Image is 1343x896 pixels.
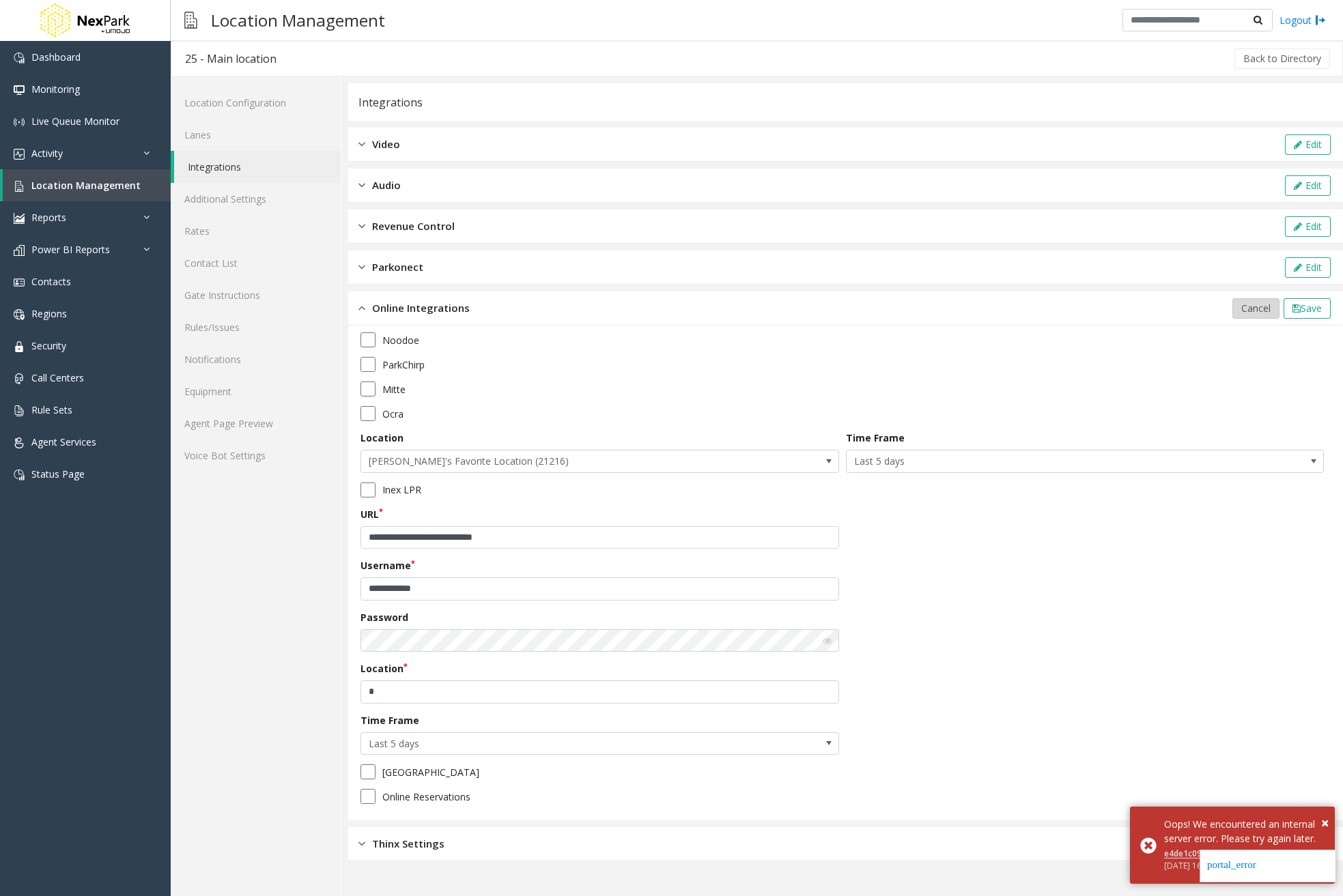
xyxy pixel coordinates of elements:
[14,405,25,416] img: 'icon'
[171,215,341,247] a: Rates
[31,50,81,63] span: Dashboard
[358,836,365,852] img: closed
[14,341,25,352] img: 'icon'
[358,259,365,275] img: closed
[361,450,743,472] span: [PERSON_NAME]'s Favorite Location (21216)
[361,610,408,624] label: Password
[361,661,408,676] label: Location
[185,50,277,68] div: 25 - Main location
[14,277,25,288] img: 'icon'
[358,300,365,316] img: opened
[204,3,392,37] h3: Location Management
[1164,848,1310,859] a: e4de1c09bcb08f2dc546a02abff36bbd
[382,765,479,779] label: [GEOGRAPHIC_DATA]
[171,183,341,215] a: Additional Settings
[372,177,401,193] span: Audio
[1284,298,1331,319] button: Save
[1164,817,1325,846] div: Oops! We encountered an internal server error. Please try again later.
[14,469,25,480] img: 'icon'
[3,169,171,201] a: Location Management
[358,218,365,234] img: closed
[382,333,419,347] label: Noodoe
[1241,302,1271,315] span: Cancel
[1280,13,1326,27] a: Logout
[171,439,341,472] a: Voice Bot Settings
[31,467,85,480] span: Status Page
[171,119,341,151] a: Lanes
[1285,175,1331,196] button: Edit
[31,243,110,256] span: Power BI Reports
[14,437,25,448] img: 'icon'
[382,407,404,421] label: Ocra
[31,147,63,160] span: Activity
[14,53,25,63] img: 'icon'
[31,211,66,224] span: Reports
[31,339,66,352] span: Security
[14,181,25,192] img: 'icon'
[361,713,419,727] label: Time Frame
[361,733,743,755] span: Last 5 days
[31,435,96,448] span: Agent Services
[171,343,341,375] a: Notifications
[382,382,406,396] label: Mitte
[171,247,341,279] a: Contact List
[358,177,365,193] img: closed
[14,149,25,160] img: 'icon'
[184,3,197,37] img: pageIcon
[31,403,72,416] span: Rule Sets
[1232,298,1280,319] button: Cancel
[1285,257,1331,278] button: Edit
[361,507,383,521] label: URL
[31,115,119,128] span: Live Queue Monitor
[31,275,71,288] span: Contacts
[1315,13,1326,27] img: logout
[171,375,341,407] a: Equipment
[372,836,444,852] span: Thinx Settings
[31,179,141,192] span: Location Management
[14,117,25,128] img: 'icon'
[372,218,455,234] span: Revenue Control
[171,407,341,439] a: Agent Page Preview
[1164,860,1325,872] div: [DATE] 16:39:07 GMT
[14,85,25,96] img: 'icon'
[174,151,341,183] a: Integrations
[171,279,341,311] a: Gate Instructions
[1285,134,1331,155] button: Edit
[372,136,400,152] span: Video
[361,558,415,573] label: Username
[1207,857,1329,876] div: portal_error
[14,245,25,256] img: 'icon'
[14,373,25,384] img: 'icon'
[1321,813,1329,833] button: Close
[31,83,80,96] span: Monitoring
[14,213,25,224] img: 'icon'
[846,431,905,445] label: Time Frame
[1301,302,1322,315] span: Save
[1285,216,1331,237] button: Edit
[1321,813,1329,832] span: ×
[372,259,423,275] span: Parkonect
[361,431,404,445] label: Location
[171,311,341,343] a: Rules/Issues
[382,358,425,372] label: ParkChirp
[171,87,341,119] a: Location Configuration
[14,309,25,320] img: 'icon'
[382,790,470,804] label: Online Reservations
[847,450,1228,472] span: Last 5 days
[372,300,470,316] span: Online Integrations
[358,136,365,152] img: closed
[358,93,423,111] div: Integrations
[31,371,84,384] span: Call Centers
[1234,48,1330,69] button: Back to Directory
[31,307,67,320] span: Regions
[382,482,421,497] label: Inex LPR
